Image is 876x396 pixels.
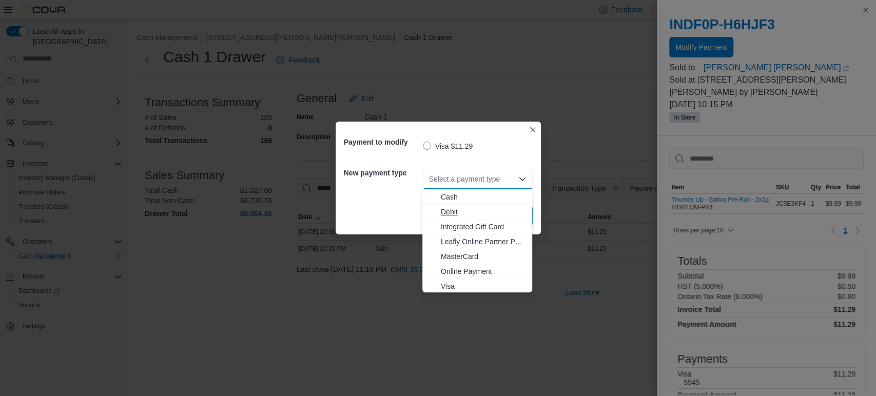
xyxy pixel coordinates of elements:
span: Integrated Gift Card [441,222,526,232]
span: Cash [441,192,526,202]
button: MasterCard [422,249,532,264]
button: Online Payment [422,264,532,279]
button: Closes this modal window [527,124,539,136]
span: Leafly Online Partner Payment [441,236,526,247]
button: Integrated Gift Card [422,220,532,234]
label: Visa $11.29 [423,140,473,152]
div: Choose from the following options [422,190,532,294]
button: Leafly Online Partner Payment [422,234,532,249]
span: Debit [441,207,526,217]
span: MasterCard [441,251,526,262]
span: Online Payment [441,266,526,276]
h5: Payment to modify [344,132,421,152]
button: Cash [422,190,532,205]
h5: New payment type [344,163,421,183]
input: Accessible screen reader label [429,173,430,185]
button: Visa [422,279,532,294]
button: Close list of options [518,175,527,183]
button: Debit [422,205,532,220]
span: Visa [441,281,526,291]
